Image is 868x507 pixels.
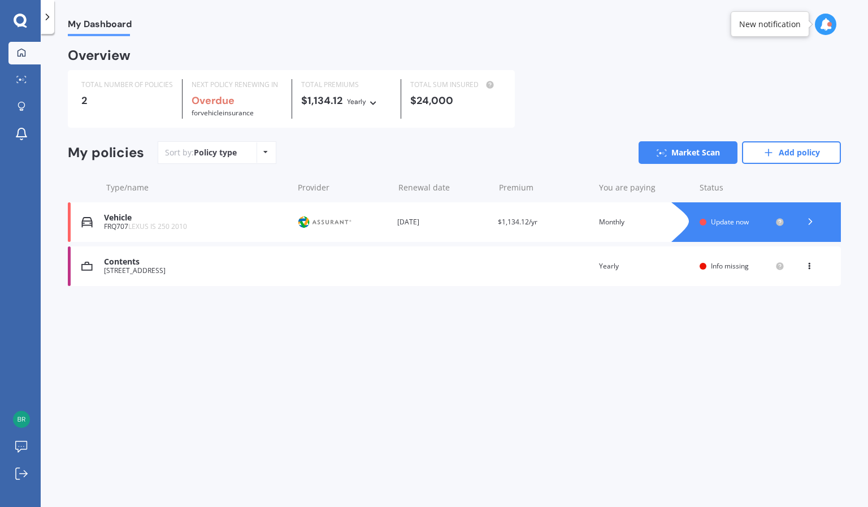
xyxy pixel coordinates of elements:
div: Status [700,182,784,193]
div: NEXT POLICY RENEWING IN [192,79,283,90]
img: Vehicle [81,216,93,228]
img: 4dce37965db1143905c933e5f42646e4 [13,411,30,428]
div: Yearly [347,96,366,107]
span: for Vehicle insurance [192,108,254,118]
div: $1,134.12 [301,95,392,107]
div: Monthly [599,216,691,228]
a: Add policy [742,141,841,164]
div: Sort by: [165,147,237,158]
span: $1,134.12/yr [498,217,537,227]
a: Market Scan [639,141,737,164]
div: TOTAL NUMBER OF POLICIES [81,79,173,90]
div: [STREET_ADDRESS] [104,267,288,275]
div: My policies [68,145,144,161]
div: Type/name [106,182,289,193]
div: Vehicle [104,213,288,223]
span: My Dashboard [68,19,132,34]
div: Overview [68,50,131,61]
div: $24,000 [410,95,501,106]
div: Policy type [194,147,237,158]
div: Provider [298,182,389,193]
div: Contents [104,257,288,267]
div: TOTAL SUM INSURED [410,79,501,90]
div: 2 [81,95,173,106]
div: [DATE] [397,216,489,228]
div: Premium [499,182,591,193]
img: Protecta [297,211,353,233]
img: Contents [81,261,93,272]
div: FRQ707 [104,223,288,231]
div: New notification [739,19,801,30]
div: Renewal date [398,182,490,193]
span: Info missing [711,261,749,271]
div: Yearly [599,261,691,272]
span: Update now [711,217,749,227]
div: You are paying [599,182,691,193]
span: LEXUS IS 250 2010 [128,222,187,231]
div: TOTAL PREMIUMS [301,79,392,90]
b: Overdue [192,94,235,107]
